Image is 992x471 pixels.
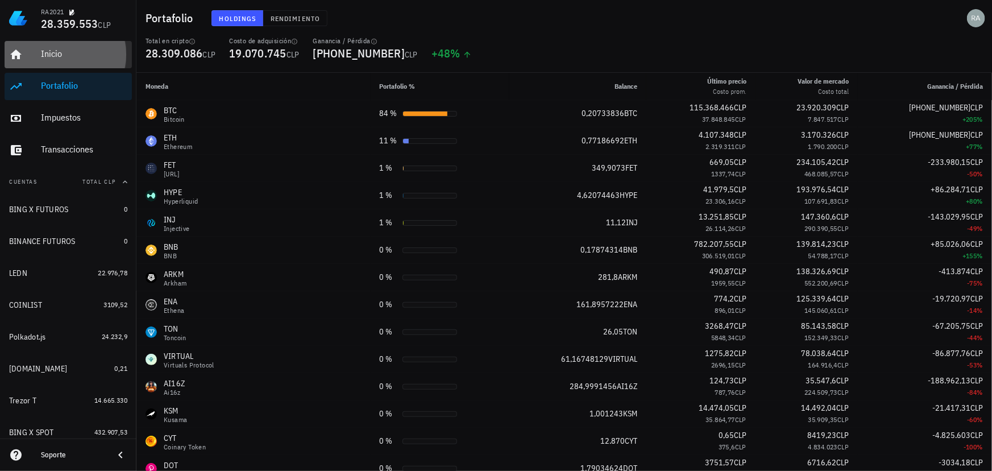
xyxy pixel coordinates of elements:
[977,142,983,151] span: %
[82,178,116,185] span: Total CLP
[164,171,179,177] div: [URL]
[146,108,157,119] div: BTC-icon
[164,116,185,123] div: Bitcoin
[103,300,127,309] span: 3109,52
[932,321,970,331] span: -67.205,75
[807,430,836,440] span: 8419,23
[711,333,735,342] span: 5848,34
[837,388,849,396] span: CLP
[734,130,746,140] span: CLP
[734,403,746,413] span: CLP
[146,82,168,90] span: Moneda
[798,86,849,97] div: Costo total
[570,381,617,391] span: 284,9991456
[801,212,836,222] span: 147.360,6
[699,403,734,413] span: 14.474,05
[9,332,46,342] div: Polkadot.js
[837,361,849,369] span: CLP
[836,102,849,113] span: CLP
[623,408,637,419] span: KSM
[623,245,637,255] span: BNB
[836,130,849,140] span: CLP
[380,381,398,392] div: 0 %
[977,361,983,369] span: %
[582,135,624,146] span: 0,77186692
[380,435,398,447] div: 0 %
[734,266,746,276] span: CLP
[735,224,746,233] span: CLP
[618,272,637,282] span: ARKM
[836,348,849,358] span: CLP
[967,9,985,27] div: avatar
[620,190,637,200] span: HYPE
[625,436,637,446] span: CYT
[146,272,157,283] div: ARKM-icon
[804,197,837,205] span: 107.691,83
[287,49,300,60] span: CLP
[5,291,132,319] a: COINLIST 3109,52
[801,403,836,413] span: 14.492,04
[735,415,746,424] span: CLP
[124,205,127,213] span: 0
[801,130,836,140] span: 3.170.326
[932,348,970,358] span: -86.877,76
[9,9,27,27] img: LedgiFi
[804,279,837,287] span: 552.200,69
[580,245,623,255] span: 0,17874314
[808,142,838,151] span: 1.790.200
[977,388,983,396] span: %
[164,159,179,171] div: FET
[5,73,132,100] a: Portafolio
[380,82,416,90] span: Portafolio %
[164,405,187,416] div: KSM
[707,86,746,97] div: Costo prom.
[9,428,54,437] div: BING X SPOT
[867,332,983,344] div: -44
[146,217,157,229] div: INJ-icon
[380,271,398,283] div: 0 %
[734,294,746,304] span: CLP
[41,112,127,123] div: Impuestos
[939,457,970,468] span: -3034,18
[804,170,837,178] span: 468.085,57
[867,387,983,398] div: -84
[380,189,398,201] div: 1 %
[735,115,746,123] span: CLP
[219,14,256,23] span: Holdings
[709,375,734,386] span: 124,73
[5,105,132,132] a: Impuestos
[970,184,983,195] span: CLP
[734,375,746,386] span: CLP
[699,212,734,222] span: 13.251,85
[735,333,746,342] span: CLP
[164,225,190,232] div: Injective
[164,416,187,423] div: Kusama
[927,82,983,90] span: Ganancia / Pérdida
[431,48,472,59] div: +48
[380,162,398,174] div: 1 %
[371,73,509,100] th: Portafolio %: Sin ordenar. Pulse para ordenar de forma ascendente.
[229,46,287,61] span: 19.070.745
[837,115,849,123] span: CLP
[711,170,735,178] span: 1337,74
[380,353,398,365] div: 0 %
[98,20,111,30] span: CLP
[837,251,849,260] span: CLP
[146,408,157,420] div: KSM-icon
[836,403,849,413] span: CLP
[735,197,746,205] span: CLP
[5,196,132,223] a: BING X FUTUROS 0
[837,197,849,205] span: CLP
[5,41,132,68] a: Inicio
[582,108,624,118] span: 0,20733836
[380,244,398,256] div: 0 %
[970,239,983,249] span: CLP
[867,305,983,316] div: -14
[146,135,157,147] div: ETH-icon
[380,108,398,119] div: 84 %
[867,414,983,425] div: -60
[705,457,734,468] span: 3751,57
[705,142,735,151] span: 2.319.311
[970,294,983,304] span: CLP
[709,266,734,276] span: 490,87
